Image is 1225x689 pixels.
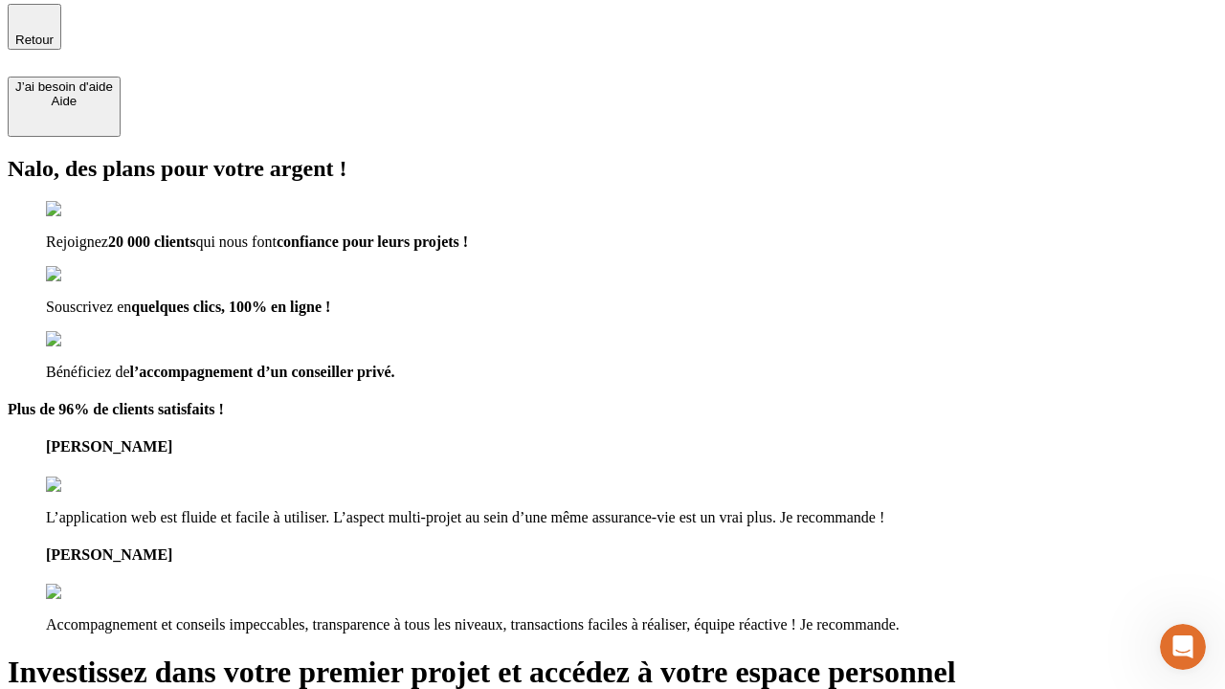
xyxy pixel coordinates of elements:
[15,79,113,94] div: J’ai besoin d'aide
[8,401,1217,418] h4: Plus de 96% de clients satisfaits !
[8,77,121,137] button: J’ai besoin d'aideAide
[46,438,1217,456] h4: [PERSON_NAME]
[277,233,468,250] span: confiance pour leurs projets !
[130,364,395,380] span: l’accompagnement d’un conseiller privé.
[1160,624,1206,670] iframe: Intercom live chat
[46,364,130,380] span: Bénéficiez de
[46,331,128,348] img: checkmark
[46,584,141,601] img: reviews stars
[46,616,1217,633] p: Accompagnement et conseils impeccables, transparence à tous les niveaux, transactions faciles à r...
[46,299,131,315] span: Souscrivez en
[46,546,1217,564] h4: [PERSON_NAME]
[46,477,141,494] img: reviews stars
[15,94,113,108] div: Aide
[46,266,128,283] img: checkmark
[15,33,54,47] span: Retour
[46,201,128,218] img: checkmark
[46,509,1217,526] p: L’application web est fluide et facile à utiliser. L’aspect multi-projet au sein d’une même assur...
[108,233,196,250] span: 20 000 clients
[131,299,330,315] span: quelques clics, 100% en ligne !
[8,4,61,50] button: Retour
[46,233,108,250] span: Rejoignez
[195,233,276,250] span: qui nous font
[8,156,1217,182] h2: Nalo, des plans pour votre argent !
